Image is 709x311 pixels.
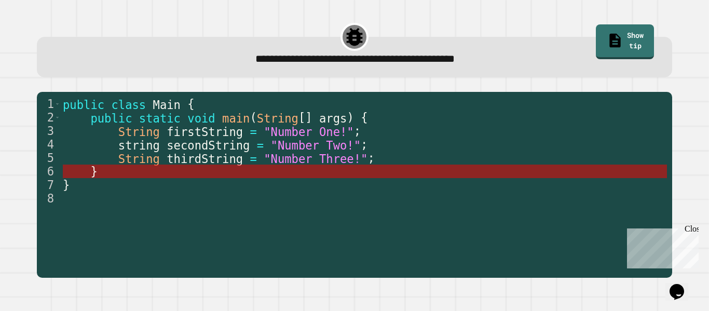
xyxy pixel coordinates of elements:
[153,98,181,111] span: Main
[37,165,61,178] div: 6
[118,152,160,165] span: String
[250,152,256,165] span: =
[250,125,256,138] span: =
[111,98,146,111] span: class
[222,111,250,125] span: main
[257,111,298,125] span: String
[139,111,181,125] span: static
[37,178,61,192] div: 7
[319,111,347,125] span: args
[37,111,61,124] div: 2
[90,111,132,125] span: public
[167,125,243,138] span: firstString
[37,138,61,151] div: 4
[257,138,264,152] span: =
[623,224,699,268] iframe: chat widget
[264,125,354,138] span: "Number One!"
[264,152,367,165] span: "Number Three!"
[596,24,654,59] a: Show tip
[167,138,250,152] span: secondString
[118,138,160,152] span: string
[118,125,160,138] span: String
[271,138,361,152] span: "Number Two!"
[187,111,215,125] span: void
[4,4,72,66] div: Chat with us now!Close
[37,97,61,111] div: 1
[665,269,699,301] iframe: chat widget
[37,151,61,165] div: 5
[37,192,61,205] div: 8
[37,124,61,138] div: 3
[54,111,60,124] span: Toggle code folding, rows 2 through 6
[167,152,243,165] span: thirdString
[54,97,60,111] span: Toggle code folding, rows 1 through 7
[63,98,104,111] span: public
